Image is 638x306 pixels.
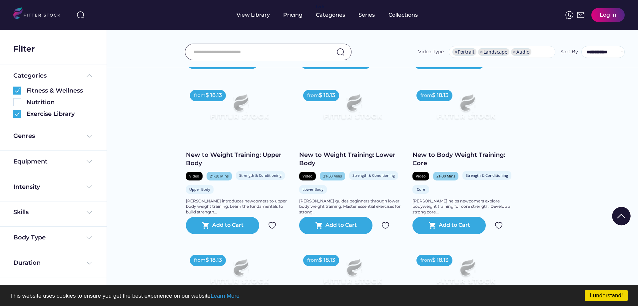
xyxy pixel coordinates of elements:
[85,72,93,80] img: Frame%20%285%29.svg
[299,151,406,167] div: New to Weight Training: Lower Body
[186,151,293,167] div: New to Weight Training: Upper Body
[13,208,30,216] div: Skills
[10,293,628,299] p: This website uses cookies to ensure you get the best experience on our website
[381,221,389,229] img: Group%201000002324.svg
[416,173,426,178] div: Video
[206,92,222,99] div: $ 18.13
[560,49,578,55] div: Sort By
[202,221,210,229] button: shopping_cart
[432,92,448,99] div: $ 18.13
[432,256,448,264] div: $ 18.13
[352,173,395,178] div: Strength & Conditioning
[511,48,531,56] li: Audio
[206,256,222,264] div: $ 18.13
[412,151,519,167] div: New to Body Weight Training: Core
[478,48,509,56] li: Landscape
[439,221,470,229] div: Add to Cart
[323,173,342,178] div: 21-30 Mins
[388,11,418,19] div: Collections
[423,86,508,134] img: Frame%2079%20%281%29.svg
[319,92,335,99] div: $ 18.13
[600,11,616,19] div: Log in
[85,208,93,216] img: Frame%20%284%29.svg
[210,173,229,178] div: 21-30 Mins
[358,11,375,19] div: Series
[585,290,628,301] a: I understand!
[26,98,93,107] div: Nutrition
[85,183,93,191] img: Frame%20%284%29.svg
[612,207,631,225] img: Group%201000002322%20%281%29.svg
[416,187,426,192] div: Core
[565,11,573,19] img: meteor-icons_whatsapp%20%281%29.svg
[13,157,48,166] div: Equipment
[316,3,324,10] div: fvck
[85,234,93,242] img: Frame%20%284%29.svg
[336,48,344,56] img: search-normal.svg
[13,87,21,95] img: Group%201000002360.svg
[310,251,395,299] img: Frame%2079%20%281%29.svg
[466,173,508,178] div: Strength & Conditioning
[303,173,313,178] div: Video
[303,187,323,192] div: Lower Body
[513,50,516,54] span: ×
[268,221,276,229] img: Group%201000002324.svg
[194,92,206,99] div: from
[307,92,319,99] div: from
[13,43,35,55] div: Filter
[495,221,503,229] img: Group%201000002324.svg
[420,92,432,99] div: from
[480,50,483,54] span: ×
[85,157,93,165] img: Frame%20%284%29.svg
[299,198,406,215] div: [PERSON_NAME] guides beginners through lower body weight training. Master essential exercises for...
[315,221,323,229] button: shopping_cart
[13,72,47,80] div: Categories
[239,173,282,178] div: Strength & Conditioning
[13,7,66,21] img: LOGO.svg
[412,198,519,215] div: [PERSON_NAME] helps newcomers explore bodyweight training for core strength. Develop a strong cor...
[85,259,93,267] img: Frame%20%284%29.svg
[577,11,585,19] img: Frame%2051.svg
[13,233,46,242] div: Body Type
[212,221,244,229] div: Add to Cart
[186,198,293,215] div: [PERSON_NAME] introduces newcomers to upper body weight training. Learn the fundamentals to build...
[454,50,457,54] span: ×
[13,132,35,140] div: Genres
[283,11,303,19] div: Pricing
[452,48,476,56] li: Portrait
[13,183,40,191] div: Intensity
[13,110,21,118] img: Group%201000002360.svg
[13,98,21,106] img: Rectangle%205126.svg
[237,11,270,19] div: View Library
[189,187,210,192] div: Upper Body
[418,49,444,55] div: Video Type
[211,293,240,299] a: Learn More
[77,11,85,19] img: search-normal%203.svg
[197,251,282,299] img: Frame%2079%20%281%29.svg
[420,257,432,264] div: from
[436,173,455,178] div: 21-30 Mins
[85,132,93,140] img: Frame%20%284%29.svg
[26,110,93,118] div: Exercise Library
[325,221,357,229] div: Add to Cart
[310,86,395,134] img: Frame%2079%20%281%29.svg
[189,173,199,178] div: Video
[316,11,345,19] div: Categories
[423,251,508,299] img: Frame%2079%20%281%29.svg
[194,257,206,264] div: from
[13,259,41,267] div: Duration
[197,86,282,134] img: Frame%2079%20%281%29.svg
[26,87,93,95] div: Fitness & Wellness
[428,221,436,229] button: shopping_cart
